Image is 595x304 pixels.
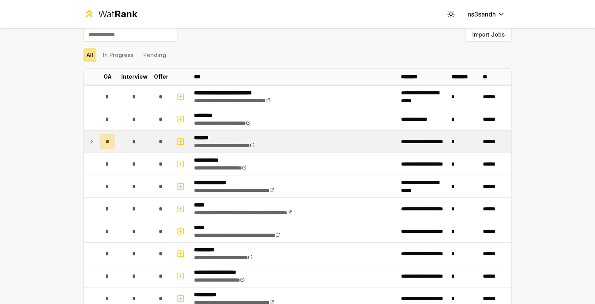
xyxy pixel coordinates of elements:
[466,28,512,42] button: Import Jobs
[140,48,169,62] button: Pending
[83,8,137,20] a: WatRank
[461,7,512,21] button: ns3sandh
[103,73,112,81] p: OA
[468,9,496,19] span: ns3sandh
[121,73,148,81] p: Interview
[98,8,137,20] div: Wat
[115,8,137,20] span: Rank
[100,48,137,62] button: In Progress
[83,48,96,62] button: All
[154,73,168,81] p: Offer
